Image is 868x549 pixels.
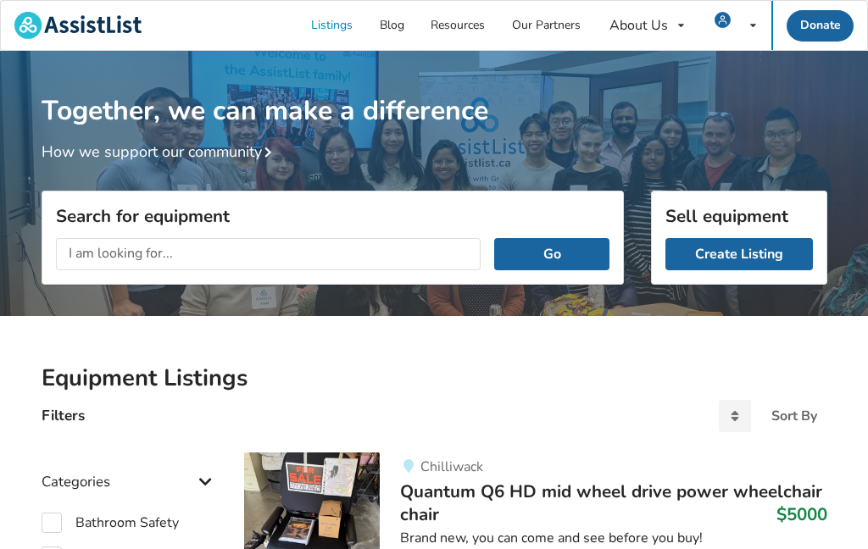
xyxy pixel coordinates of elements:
[776,503,827,525] h3: $5000
[42,141,279,162] a: How we support our community
[42,439,218,499] div: Categories
[400,529,826,548] div: Brand new, you can come and see before you buy!
[56,205,609,227] h3: Search for equipment
[494,238,609,270] button: Go
[366,1,418,50] a: Blog
[418,1,499,50] a: Resources
[298,1,367,50] a: Listings
[420,457,483,476] span: Chilliwack
[42,513,179,533] label: Bathroom Safety
[56,238,481,270] input: I am looking for...
[787,10,854,42] a: Donate
[42,406,85,425] h4: Filters
[715,12,731,28] img: user icon
[400,480,822,525] span: Quantum Q6 HD mid wheel drive power wheelchair chair
[665,238,813,270] a: Create Listing
[665,205,813,227] h3: Sell equipment
[609,19,668,32] div: About Us
[771,409,817,423] div: Sort By
[498,1,594,50] a: Our Partners
[42,51,827,128] h1: Together, we can make a difference
[42,363,827,393] h2: Equipment Listings
[14,12,142,39] img: assistlist-logo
